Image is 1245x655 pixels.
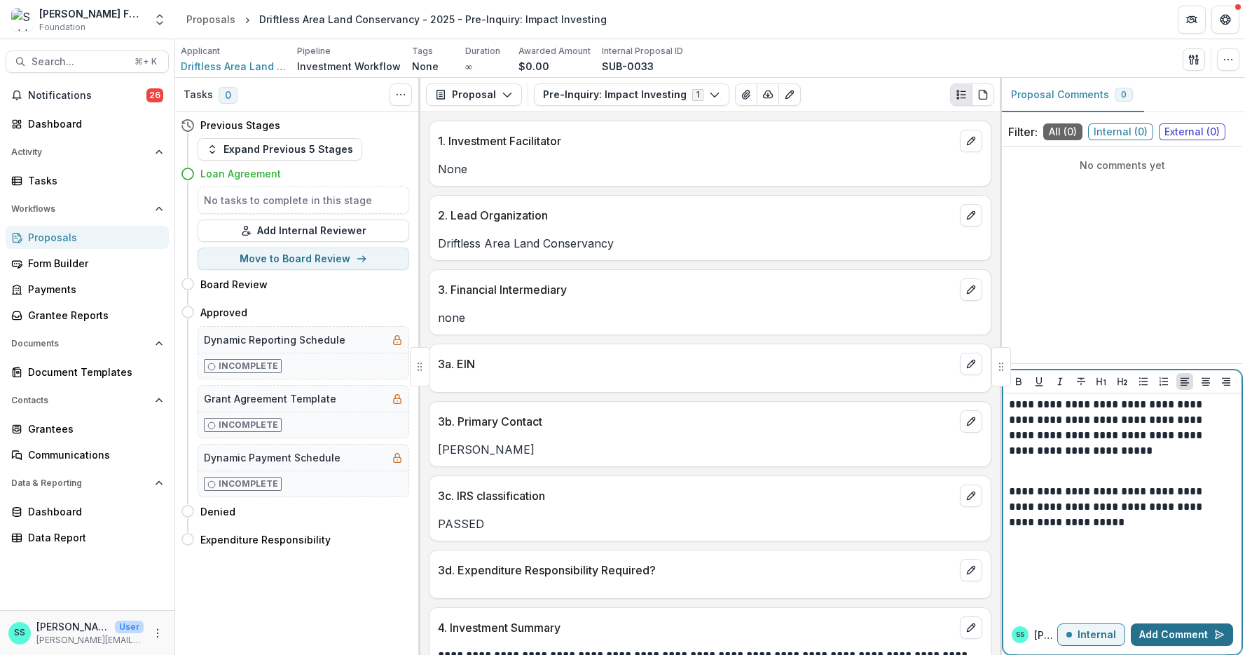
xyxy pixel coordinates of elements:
button: Open Workflows [6,198,169,220]
p: [PERSON_NAME] [36,619,109,634]
span: 0 [1121,90,1127,100]
button: Move to Board Review [198,248,409,270]
p: Driftless Area Land Conservancy [438,235,982,252]
p: Incomplete [219,419,278,431]
button: Italicize [1052,373,1068,390]
span: Notifications [28,90,146,102]
a: Document Templates [6,360,169,384]
h4: Board Review [200,277,268,292]
p: Filter: [1008,123,1038,140]
span: Internal ( 0 ) [1088,123,1153,140]
p: 2. Lead Organization [438,207,954,224]
p: 3c. IRS classification [438,487,954,504]
h3: Tasks [184,89,213,101]
button: Search... [6,50,169,73]
a: Driftless Area Land Conservancy [181,59,286,74]
p: Investment Workflow [297,59,401,74]
div: Dashboard [28,116,158,131]
div: [PERSON_NAME] Family Foundation [39,6,144,21]
p: User [115,621,144,633]
p: Awarded Amount [518,45,591,58]
button: Add Comment [1131,623,1233,646]
button: Expand Previous 5 Stages [198,138,362,161]
button: Heading 2 [1114,373,1131,390]
a: Tasks [6,169,169,192]
span: Contacts [11,396,149,405]
p: None [412,59,439,74]
button: Bold [1010,373,1027,390]
p: [PERSON_NAME] [1034,628,1057,642]
h5: Grant Agreement Template [204,391,336,406]
div: Stephanie Schlecht [14,628,25,637]
h5: Dynamic Reporting Schedule [204,332,345,347]
button: Internal [1057,623,1125,646]
p: 3b. Primary Contact [438,413,954,430]
p: Internal [1078,629,1116,641]
p: PASSED [438,515,982,532]
button: More [149,625,166,642]
button: edit [960,278,982,301]
p: Internal Proposal ID [602,45,683,58]
button: PDF view [972,83,994,106]
button: edit [960,130,982,152]
p: Duration [465,45,500,58]
button: edit [960,353,982,375]
button: Get Help [1211,6,1239,34]
div: ⌘ + K [132,54,160,69]
h5: No tasks to complete in this stage [204,193,403,208]
div: Document Templates [28,365,158,379]
button: Add Internal Reviewer [198,220,409,242]
span: External ( 0 ) [1159,123,1225,140]
span: Workflows [11,204,149,214]
a: Proposals [6,226,169,249]
div: Grantees [28,421,158,436]
button: Open Documents [6,332,169,355]
div: Stephanie Schlecht [1016,631,1024,638]
button: Ordered List [1155,373,1172,390]
button: Proposal [426,83,522,106]
p: Tags [412,45,433,58]
div: Driftless Area Land Conservancy - 2025 - Pre-Inquiry: Impact Investing [259,12,607,27]
p: 4. Investment Summary [438,619,954,636]
h4: Approved [200,305,247,320]
div: Dashboard [28,504,158,519]
div: Payments [28,282,158,297]
h4: Previous Stages [200,118,280,133]
nav: breadcrumb [181,9,612,29]
p: ∞ [465,59,472,74]
a: Grantee Reports [6,304,169,327]
h5: Dynamic Payment Schedule [204,450,341,465]
button: Open Contacts [6,389,169,412]
span: Data & Reporting [11,478,149,488]
p: [PERSON_NAME][EMAIL_ADDRESS][DOMAIN_NAME] [36,634,144,647]
button: Align Left [1176,373,1193,390]
span: Documents [11,339,149,349]
p: No comments yet [1008,158,1237,173]
button: edit [960,616,982,639]
button: Align Right [1218,373,1234,390]
button: edit [960,204,982,227]
p: Incomplete [219,478,278,490]
span: Activity [11,147,149,157]
a: Proposals [181,9,241,29]
a: Data Report [6,526,169,549]
button: Align Center [1197,373,1214,390]
span: 26 [146,88,163,102]
span: 0 [219,87,238,104]
div: Grantee Reports [28,308,158,323]
button: Toggle View Cancelled Tasks [390,83,412,106]
div: Communications [28,447,158,462]
p: 3d. Expenditure Responsibility Required? [438,562,954,579]
h4: Denied [200,504,235,519]
h4: Loan Agreement [200,166,281,181]
p: 3. Financial Intermediary [438,281,954,298]
button: edit [960,410,982,433]
button: Notifications26 [6,84,169,107]
button: edit [960,559,982,581]
p: Incomplete [219,360,278,372]
button: Proposal Comments [1000,78,1144,112]
p: none [438,309,982,326]
button: Edit as form [778,83,801,106]
img: Schlecht Family Foundation [11,8,34,31]
button: Open Activity [6,141,169,163]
